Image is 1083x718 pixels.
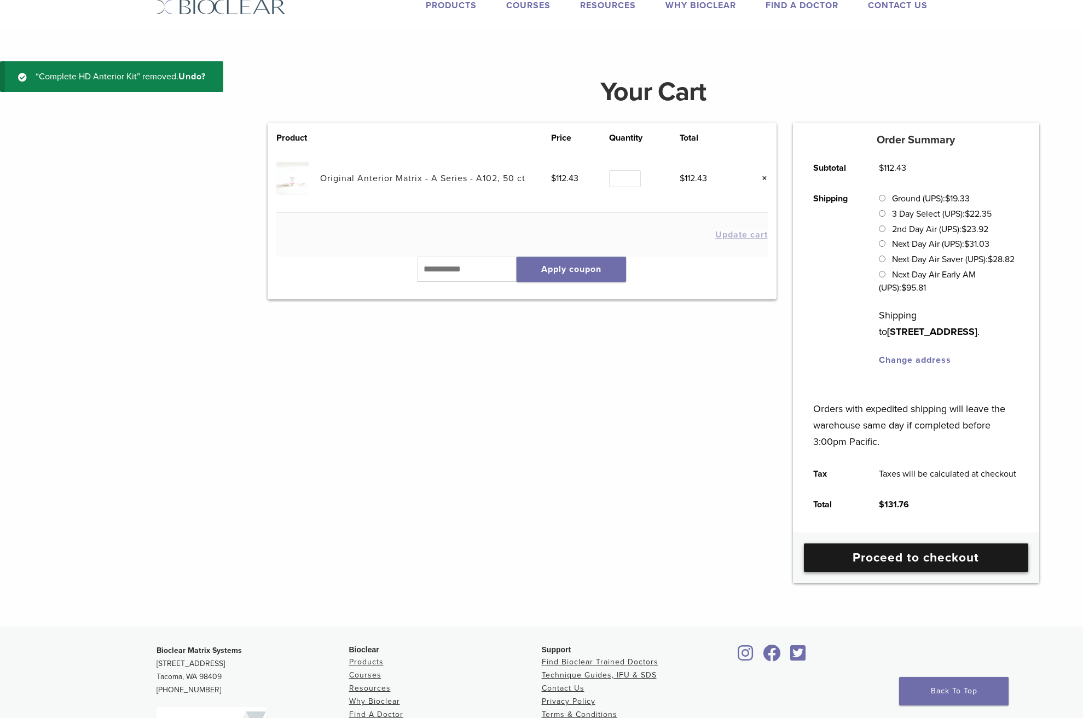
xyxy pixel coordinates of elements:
[349,645,379,654] span: Bioclear
[899,677,1009,705] a: Back To Top
[892,239,989,250] label: Next Day Air (UPS):
[804,543,1028,572] a: Proceed to checkout
[901,282,906,293] span: $
[542,697,595,706] a: Privacy Policy
[320,173,525,184] a: Original Anterior Matrix - A Series - A102, 50 ct
[901,282,926,293] bdi: 95.81
[801,153,867,183] th: Subtotal
[542,684,584,693] a: Contact Us
[945,193,950,204] span: $
[349,657,384,667] a: Products
[542,670,657,680] a: Technique Guides, IFU & SDS
[887,326,977,338] strong: [STREET_ADDRESS]
[349,670,381,680] a: Courses
[551,131,609,144] th: Price
[962,224,988,235] bdi: 23.92
[892,209,992,219] label: 3 Day Select (UPS):
[892,254,1015,265] label: Next Day Air Saver (UPS):
[892,193,970,204] label: Ground (UPS):
[259,79,1047,105] h1: Your Cart
[734,651,757,662] a: Bioclear
[680,173,707,184] bdi: 112.43
[680,131,738,144] th: Total
[349,697,400,706] a: Why Bioclear
[754,171,768,186] a: Remove this item
[801,183,867,375] th: Shipping
[879,269,975,293] label: Next Day Air Early AM (UPS):
[879,499,909,510] bdi: 131.76
[157,644,349,697] p: [STREET_ADDRESS] Tacoma, WA 98409 [PHONE_NUMBER]
[879,355,951,366] a: Change address
[867,459,1029,489] td: Taxes will be calculated at checkout
[793,134,1039,147] h5: Order Summary
[964,239,969,250] span: $
[964,239,989,250] bdi: 31.03
[988,254,1015,265] bdi: 28.82
[542,645,571,654] span: Support
[760,651,785,662] a: Bioclear
[879,163,906,173] bdi: 112.43
[157,646,242,655] strong: Bioclear Matrix Systems
[813,384,1018,450] p: Orders with expedited shipping will leave the warehouse same day if completed before 3:00pm Pacific.
[276,131,320,144] th: Product
[517,257,626,282] button: Apply coupon
[892,224,988,235] label: 2nd Day Air (UPS):
[680,173,685,184] span: $
[349,684,391,693] a: Resources
[965,209,992,219] bdi: 22.35
[879,307,1018,340] p: Shipping to .
[551,173,578,184] bdi: 112.43
[787,651,810,662] a: Bioclear
[609,131,680,144] th: Quantity
[551,173,556,184] span: $
[988,254,993,265] span: $
[962,224,966,235] span: $
[542,657,658,667] a: Find Bioclear Trained Doctors
[879,499,884,510] span: $
[715,230,768,239] button: Update cart
[276,162,309,194] img: Original Anterior Matrix - A Series - A102, 50 ct
[801,459,867,489] th: Tax
[945,193,970,204] bdi: 19.33
[879,163,884,173] span: $
[178,71,206,82] a: Undo?
[801,489,867,520] th: Total
[965,209,970,219] span: $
